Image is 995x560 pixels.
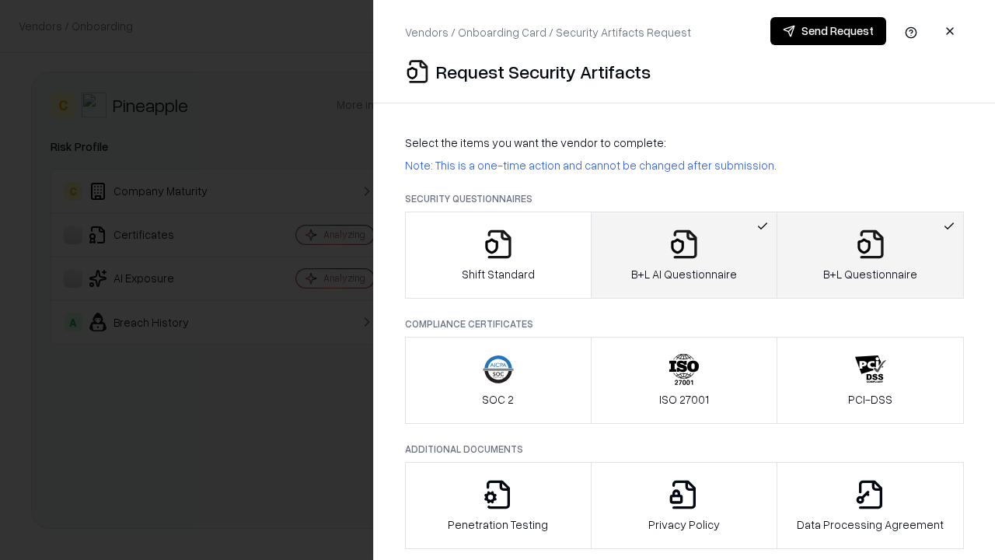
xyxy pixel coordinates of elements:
p: Additional Documents [405,443,964,456]
button: B+L Questionnaire [777,212,964,299]
p: B+L AI Questionnaire [631,266,737,282]
button: Penetration Testing [405,462,592,549]
p: Select the items you want the vendor to complete: [405,135,964,151]
p: SOC 2 [482,391,514,408]
p: ISO 27001 [659,391,709,408]
p: Penetration Testing [448,516,548,533]
button: ISO 27001 [591,337,778,424]
p: Data Processing Agreement [797,516,944,533]
p: Security Questionnaires [405,192,964,205]
button: SOC 2 [405,337,592,424]
p: Request Security Artifacts [436,59,651,84]
p: Privacy Policy [648,516,720,533]
button: Send Request [770,17,886,45]
p: Vendors / Onboarding Card / Security Artifacts Request [405,24,691,40]
button: Shift Standard [405,212,592,299]
p: Shift Standard [462,266,535,282]
button: B+L AI Questionnaire [591,212,778,299]
p: Compliance Certificates [405,317,964,331]
button: PCI-DSS [777,337,964,424]
p: PCI-DSS [848,391,892,408]
button: Data Processing Agreement [777,462,964,549]
p: Note: This is a one-time action and cannot be changed after submission. [405,157,964,173]
button: Privacy Policy [591,462,778,549]
p: B+L Questionnaire [823,266,917,282]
